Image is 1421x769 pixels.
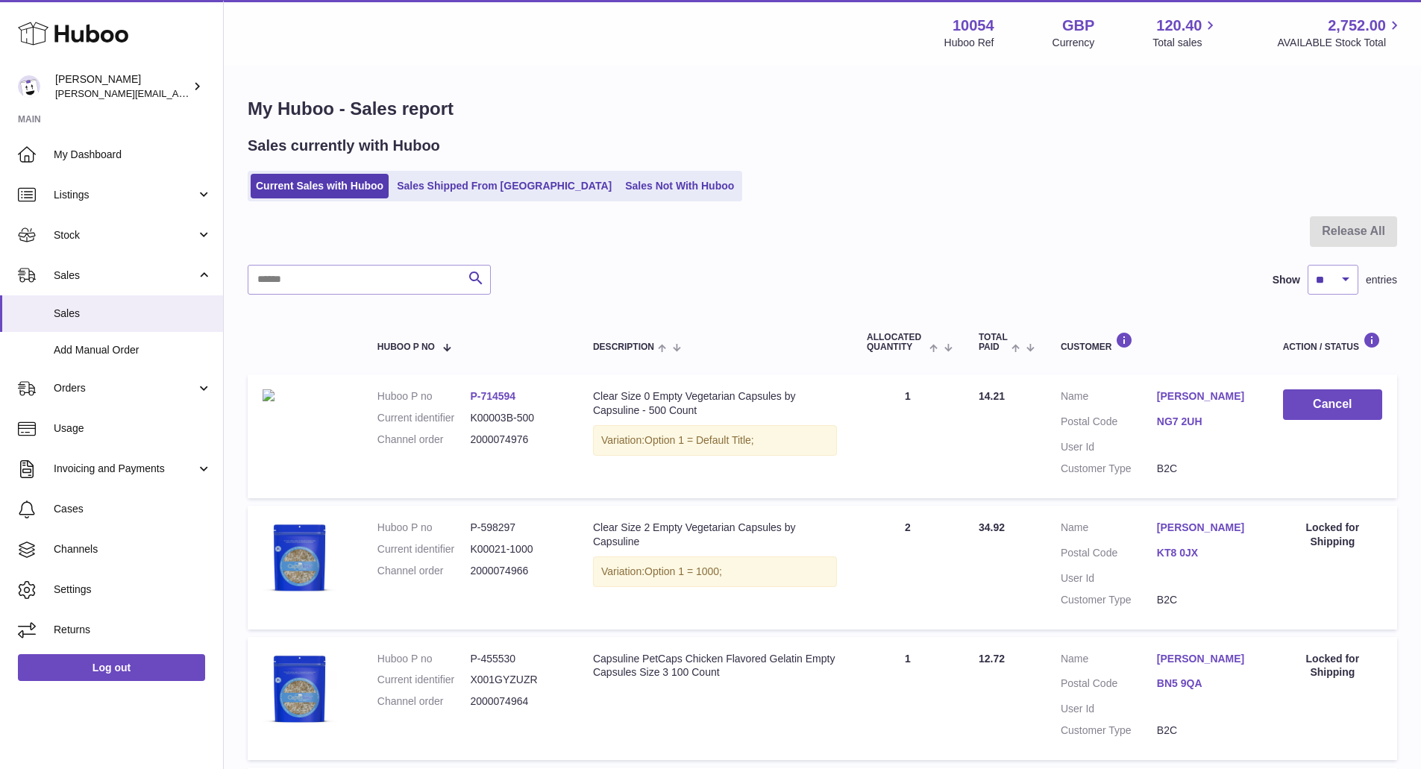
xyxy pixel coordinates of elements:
img: 1655819176.jpg [263,652,337,726]
span: Option 1 = 1000; [644,565,722,577]
dt: Huboo P no [377,521,471,535]
a: P-714594 [470,390,515,402]
dd: K00003B-500 [470,411,563,425]
span: Cases [54,502,212,516]
dt: Postal Code [1061,677,1157,694]
dd: X001GYZUZR [470,673,563,687]
span: ALLOCATED Quantity [867,333,926,352]
dt: Channel order [377,694,471,709]
h2: Sales currently with Huboo [248,136,440,156]
dt: Customer Type [1061,593,1157,607]
span: Total paid [979,333,1008,352]
dd: 2000074976 [470,433,563,447]
dt: Huboo P no [377,389,471,404]
div: [PERSON_NAME] [55,72,189,101]
dt: Channel order [377,564,471,578]
span: Stock [54,228,196,242]
dt: Current identifier [377,673,471,687]
a: 120.40 Total sales [1152,16,1219,50]
span: Channels [54,542,212,556]
dt: Customer Type [1061,462,1157,476]
dt: Current identifier [377,542,471,556]
span: 120.40 [1156,16,1202,36]
div: Capsuline PetCaps Chicken Flavored Gelatin Empty Capsules Size 3 100 Count [593,652,837,680]
dt: Channel order [377,433,471,447]
div: Customer [1061,332,1253,352]
span: 14.21 [979,390,1005,402]
dd: B2C [1157,462,1253,476]
div: Huboo Ref [944,36,994,50]
span: 2,752.00 [1328,16,1386,36]
dt: User Id [1061,702,1157,716]
span: Total sales [1152,36,1219,50]
span: entries [1366,273,1397,287]
dt: Name [1061,389,1157,407]
span: AVAILABLE Stock Total [1277,36,1403,50]
a: Log out [18,654,205,681]
td: 1 [852,637,964,761]
span: Orders [54,381,196,395]
dt: Customer Type [1061,724,1157,738]
span: Usage [54,421,212,436]
strong: GBP [1062,16,1094,36]
span: Settings [54,583,212,597]
a: Sales Shipped From [GEOGRAPHIC_DATA] [392,174,617,198]
span: My Dashboard [54,148,212,162]
span: 34.92 [979,521,1005,533]
td: 1 [852,374,964,498]
a: [PERSON_NAME] [1157,521,1253,535]
dt: Postal Code [1061,546,1157,564]
h1: My Huboo - Sales report [248,97,1397,121]
div: Variation: [593,425,837,456]
dd: B2C [1157,724,1253,738]
dd: P-598297 [470,521,563,535]
dt: Current identifier [377,411,471,425]
img: luz@capsuline.com [18,75,40,98]
dt: Name [1061,521,1157,539]
span: [PERSON_NAME][EMAIL_ADDRESS][DOMAIN_NAME] [55,87,299,99]
img: a8c24f85-04b0-413c-9095-5036fa464ecc_82042475-97c3-488d-9470-d32846b9fe28.png [263,389,275,401]
a: Sales Not With Huboo [620,174,739,198]
dt: User Id [1061,571,1157,586]
div: Locked for Shipping [1283,652,1382,680]
div: Action / Status [1283,332,1382,352]
div: Clear Size 2 Empty Vegetarian Capsules by Capsuline [593,521,837,549]
span: Invoicing and Payments [54,462,196,476]
strong: 10054 [953,16,994,36]
a: [PERSON_NAME] [1157,652,1253,666]
span: Description [593,342,654,352]
span: 12.72 [979,653,1005,665]
dd: 2000074966 [470,564,563,578]
span: Listings [54,188,196,202]
label: Show [1273,273,1300,287]
span: Huboo P no [377,342,435,352]
div: Clear Size 0 Empty Vegetarian Capsules by Capsuline - 500 Count [593,389,837,418]
dt: Postal Code [1061,415,1157,433]
div: Variation: [593,556,837,587]
a: 2,752.00 AVAILABLE Stock Total [1277,16,1403,50]
div: Locked for Shipping [1283,521,1382,549]
a: KT8 0JX [1157,546,1253,560]
a: [PERSON_NAME] [1157,389,1253,404]
dd: K00021-1000 [470,542,563,556]
dt: Huboo P no [377,652,471,666]
span: Add Manual Order [54,343,212,357]
a: BN5 9QA [1157,677,1253,691]
dd: P-455530 [470,652,563,666]
span: Option 1 = Default Title; [644,434,754,446]
dt: User Id [1061,440,1157,454]
a: NG7 2UH [1157,415,1253,429]
a: Current Sales with Huboo [251,174,389,198]
dd: B2C [1157,593,1253,607]
td: 2 [852,506,964,630]
span: Returns [54,623,212,637]
span: Sales [54,269,196,283]
img: 49cf1cb4-3f0b-4a4c-95f1-14edb63d4a44.jpg [263,521,337,595]
div: Currency [1053,36,1095,50]
span: Sales [54,307,212,321]
dd: 2000074964 [470,694,563,709]
button: Cancel [1283,389,1382,420]
dt: Name [1061,652,1157,670]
